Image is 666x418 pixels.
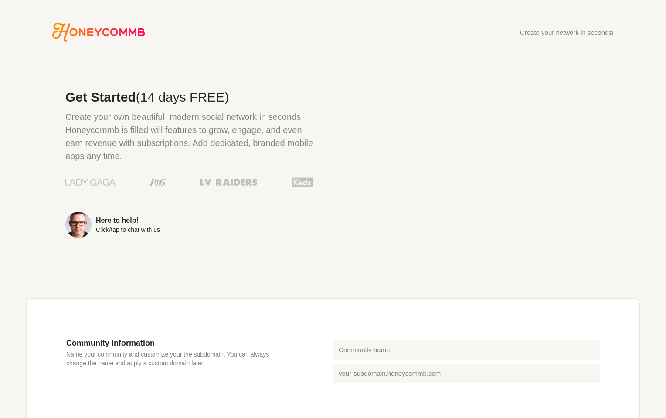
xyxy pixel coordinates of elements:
[520,29,614,36] div: Create your network in seconds!
[65,176,116,189] img: Lady Gaga
[66,338,281,348] h3: Community Information
[52,23,145,42] svg: Honeycommb
[65,110,313,163] p: Create your own beautiful, modern social network in seconds. Honeycommb is filled will features t...
[136,90,229,104] span: (14 days FREE)
[65,212,313,238] a: Here to help!Click/tap to chat with us
[292,177,313,188] img: Keds
[96,227,160,233] div: Click/tap to chat with us
[200,179,257,186] img: Las Vegas Raiders
[66,350,281,367] p: Name your community and customize your the subdomain. You can always change the name and apply a ...
[333,364,600,383] input: your-subdomain.honeycommb.com
[65,212,92,238] img: Sean
[632,384,653,405] iframe: Intercom live chat
[150,179,166,186] img: Procter & Gamble
[333,340,600,360] input: Community name
[52,23,145,42] a: Go to Honeycommb homepage
[96,217,160,224] div: Here to help!
[65,91,313,104] h2: Get Started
